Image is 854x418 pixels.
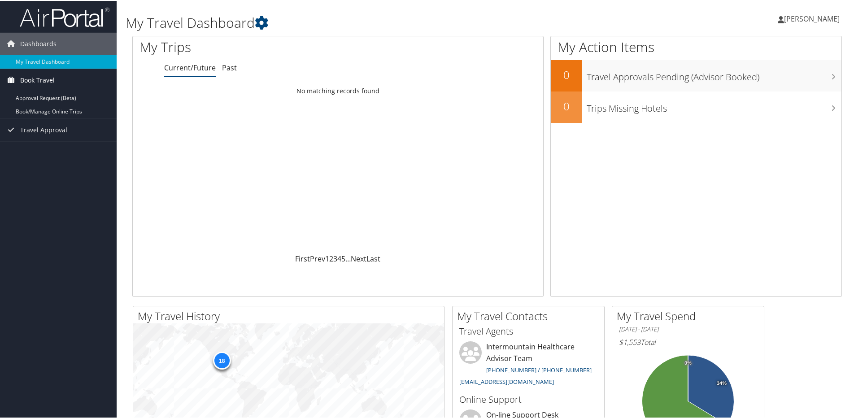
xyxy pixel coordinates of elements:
[459,324,597,337] h3: Travel Agents
[366,253,380,263] a: Last
[486,365,592,373] a: [PHONE_NUMBER] / [PHONE_NUMBER]
[310,253,325,263] a: Prev
[684,360,692,365] tspan: 0%
[20,6,109,27] img: airportal-logo.png
[551,59,841,91] a: 0Travel Approvals Pending (Advisor Booked)
[164,62,216,72] a: Current/Future
[551,98,582,113] h2: 0
[329,253,333,263] a: 2
[457,308,604,323] h2: My Travel Contacts
[126,13,608,31] h1: My Travel Dashboard
[345,253,351,263] span: …
[551,91,841,122] a: 0Trips Missing Hotels
[587,97,841,114] h3: Trips Missing Hotels
[133,82,543,98] td: No matching records found
[619,336,640,346] span: $1,553
[587,65,841,83] h3: Travel Approvals Pending (Advisor Booked)
[551,37,841,56] h1: My Action Items
[222,62,237,72] a: Past
[213,351,231,369] div: 18
[20,32,57,54] span: Dashboards
[459,377,554,385] a: [EMAIL_ADDRESS][DOMAIN_NAME]
[455,340,602,388] li: Intermountain Healthcare Advisor Team
[325,253,329,263] a: 1
[617,308,764,323] h2: My Travel Spend
[551,66,582,82] h2: 0
[341,253,345,263] a: 5
[717,380,727,385] tspan: 34%
[337,253,341,263] a: 4
[295,253,310,263] a: First
[333,253,337,263] a: 3
[784,13,840,23] span: [PERSON_NAME]
[619,336,757,346] h6: Total
[619,324,757,333] h6: [DATE] - [DATE]
[138,308,444,323] h2: My Travel History
[459,392,597,405] h3: Online Support
[139,37,366,56] h1: My Trips
[778,4,849,31] a: [PERSON_NAME]
[351,253,366,263] a: Next
[20,68,55,91] span: Book Travel
[20,118,67,140] span: Travel Approval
